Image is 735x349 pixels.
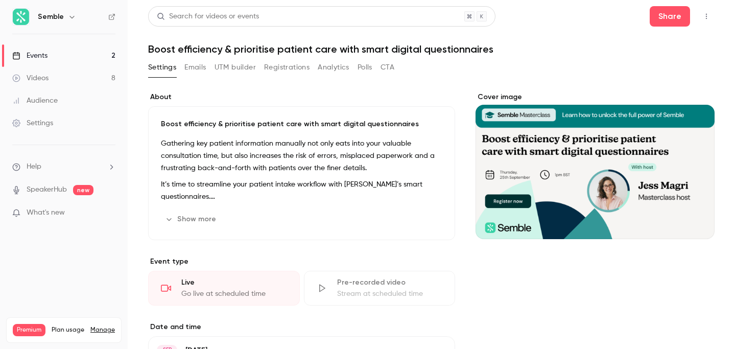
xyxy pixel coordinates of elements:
[38,12,64,22] h6: Semble
[148,92,455,102] label: About
[27,184,67,195] a: SpeakerHub
[27,161,41,172] span: Help
[318,59,349,76] button: Analytics
[148,257,455,267] p: Event type
[184,59,206,76] button: Emails
[12,96,58,106] div: Audience
[650,6,690,27] button: Share
[161,178,442,203] p: It’s time to streamline your patient intake workflow with [PERSON_NAME]’s smart questionnaires.
[12,73,49,83] div: Videos
[148,59,176,76] button: Settings
[304,271,456,306] div: Pre-recorded videoStream at scheduled time
[181,277,287,288] div: Live
[148,322,455,332] label: Date and time
[148,271,300,306] div: LiveGo live at scheduled time
[181,289,287,299] div: Go live at scheduled time
[476,92,715,102] label: Cover image
[27,207,65,218] span: What's new
[73,185,93,195] span: new
[148,43,715,55] h1: Boost efficiency & prioritise patient care with smart digital questionnaires
[12,161,115,172] li: help-dropdown-opener
[381,59,394,76] button: CTA
[337,289,443,299] div: Stream at scheduled time
[12,118,53,128] div: Settings
[161,211,222,227] button: Show more
[12,51,48,61] div: Events
[13,9,29,25] img: Semble
[161,119,442,129] p: Boost efficiency & prioritise patient care with smart digital questionnaires
[103,208,115,218] iframe: Noticeable Trigger
[157,11,259,22] div: Search for videos or events
[13,324,45,336] span: Premium
[264,59,310,76] button: Registrations
[476,92,715,239] section: Cover image
[161,137,442,174] p: Gathering key patient information manually not only eats into your valuable consultation time, bu...
[215,59,256,76] button: UTM builder
[52,326,84,334] span: Plan usage
[90,326,115,334] a: Manage
[337,277,443,288] div: Pre-recorded video
[358,59,372,76] button: Polls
